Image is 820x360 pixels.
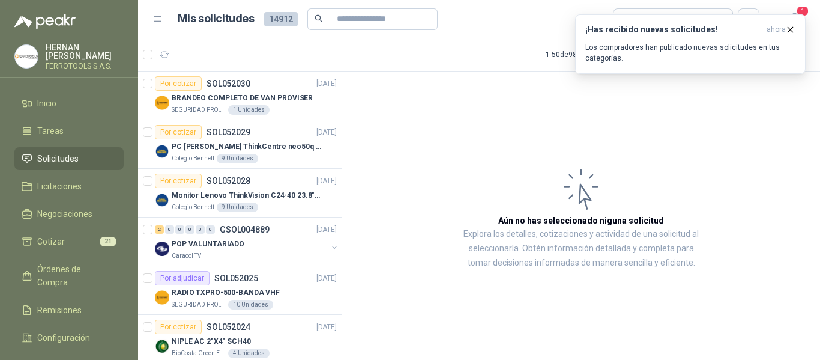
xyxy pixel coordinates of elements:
h3: ¡Has recibido nuevas solicitudes! [585,25,762,35]
div: 9 Unidades [217,203,258,212]
a: 2 0 0 0 0 0 GSOL004889[DATE] Company LogoPOP VALUNTARIADOCaracol TV [155,222,339,261]
p: [DATE] [316,175,337,187]
p: [DATE] [316,78,337,90]
button: 1 [784,8,806,30]
div: 0 [196,225,205,234]
p: HERNAN [PERSON_NAME] [46,43,124,60]
a: Negociaciones [14,203,124,225]
p: [DATE] [316,322,337,333]
div: Por adjudicar [155,271,210,285]
a: Licitaciones [14,175,124,198]
p: Explora los detalles, cotizaciones y actividad de una solicitud al seleccionarla. Obtén informaci... [462,227,700,270]
span: 1 [796,5,809,17]
div: Por cotizar [155,174,202,188]
p: Los compradores han publicado nuevas solicitudes en tus categorías. [585,42,795,64]
img: Company Logo [15,45,38,68]
span: Negociaciones [37,207,92,221]
span: 21 [100,237,116,246]
img: Company Logo [155,339,169,353]
p: [DATE] [316,273,337,284]
div: 0 [206,225,215,234]
span: Cotizar [37,235,65,248]
h1: Mis solicitudes [178,10,255,28]
div: 1 - 50 de 9810 [546,45,624,64]
div: Por cotizar [155,125,202,139]
a: Por cotizarSOL052030[DATE] Company LogoBRANDEO COMPLETO DE VAN PROVISERSEGURIDAD PROVISER LTDA1 U... [138,72,342,120]
span: Inicio [37,97,56,110]
div: 9 Unidades [217,154,258,163]
span: search [315,14,323,23]
p: PC [PERSON_NAME] ThinkCentre neo50q Gen 4 Core i5 16Gb 512Gb SSD Win 11 Pro 3YW Con Teclado y Mouse [172,141,321,153]
img: Company Logo [155,96,169,110]
div: 10 Unidades [228,300,273,310]
p: [DATE] [316,127,337,138]
a: Por adjudicarSOL052025[DATE] Company LogoRADIO TXPRO-500-BANDA VHFSEGURIDAD PROVISER LTDA10 Unidades [138,266,342,315]
p: NIPLE AC 2"X4" SCH40 [172,336,251,347]
img: Company Logo [155,193,169,207]
span: Configuración [37,331,90,344]
p: Colegio Bennett [172,203,214,212]
img: Company Logo [155,242,169,256]
div: Por cotizar [155,320,202,334]
span: Órdenes de Compra [37,263,112,289]
a: Tareas [14,120,124,142]
div: 0 [165,225,174,234]
span: Remisiones [37,304,82,317]
span: Solicitudes [37,152,79,165]
p: SEGURIDAD PROVISER LTDA [172,300,226,310]
div: 1 Unidades [228,105,270,115]
p: Monitor Lenovo ThinkVision C24-40 23.8" 3YW [172,190,321,201]
a: Configuración [14,326,124,349]
p: POP VALUNTARIADO [172,239,244,250]
div: Por cotizar [155,76,202,91]
p: SOL052029 [207,128,250,136]
a: Por cotizarSOL052029[DATE] Company LogoPC [PERSON_NAME] ThinkCentre neo50q Gen 4 Core i5 16Gb 512... [138,120,342,169]
div: 2 [155,225,164,234]
img: Company Logo [155,144,169,159]
p: [DATE] [316,224,337,236]
div: Todas [621,13,646,26]
span: 14912 [264,12,298,26]
p: RADIO TXPRO-500-BANDA VHF [172,287,280,299]
p: Colegio Bennett [172,154,214,163]
span: ahora [767,25,786,35]
p: FERROTOOLS S.A.S. [46,63,124,70]
p: SOL052024 [207,323,250,331]
p: SOL052030 [207,79,250,88]
a: Inicio [14,92,124,115]
a: Remisiones [14,299,124,322]
img: Logo peakr [14,14,76,29]
img: Company Logo [155,290,169,305]
span: Tareas [37,124,64,138]
button: ¡Has recibido nuevas solicitudes!ahora Los compradores han publicado nuevas solicitudes en tus ca... [575,14,806,74]
p: SOL052025 [214,274,258,282]
a: Órdenes de Compra [14,258,124,294]
p: BioCosta Green Energy S.A.S [172,349,226,358]
p: Caracol TV [172,251,201,261]
span: Licitaciones [37,180,82,193]
div: 4 Unidades [228,349,270,358]
p: BRANDEO COMPLETO DE VAN PROVISER [172,93,313,104]
a: Cotizar21 [14,230,124,253]
p: SOL052028 [207,177,250,185]
a: Por cotizarSOL052028[DATE] Company LogoMonitor Lenovo ThinkVision C24-40 23.8" 3YWColegio Bennett... [138,169,342,218]
div: 0 [185,225,194,234]
p: SEGURIDAD PROVISER LTDA [172,105,226,115]
a: Solicitudes [14,147,124,170]
div: 0 [175,225,184,234]
h3: Aún no has seleccionado niguna solicitud [498,214,664,227]
p: GSOL004889 [220,225,270,234]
